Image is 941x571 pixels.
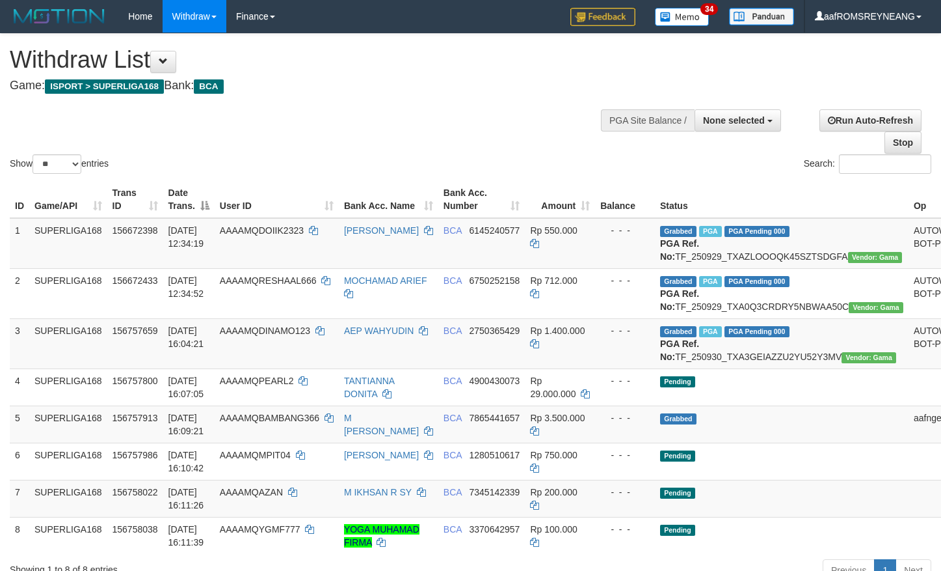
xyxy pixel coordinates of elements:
span: [DATE] 16:09:21 [168,413,204,436]
span: BCA [444,376,462,386]
div: PGA Site Balance / [601,109,695,132]
span: PGA Pending [724,326,789,337]
span: Rp 3.500.000 [530,413,585,423]
span: PGA Pending [724,276,789,287]
span: [DATE] 12:34:52 [168,275,204,299]
span: [DATE] 16:11:26 [168,487,204,510]
span: [DATE] 12:34:19 [168,225,204,249]
td: TF_250930_TXA3GEIAZZU2YU52Y3MV [655,318,908,369]
span: AAAAMQYGMF777 [220,524,300,535]
td: 8 [10,517,29,554]
span: Copy 7865441657 to clipboard [470,413,520,423]
span: BCA [444,326,462,336]
span: Pending [660,525,695,536]
span: BCA [194,79,223,94]
span: Grabbed [660,413,696,425]
th: Trans ID: activate to sort column ascending [107,181,163,218]
b: PGA Ref. No: [660,339,699,362]
img: Button%20Memo.svg [655,8,709,26]
td: SUPERLIGA168 [29,369,107,406]
td: TF_250929_TXAZLOOOQK45SZTSDGFA [655,218,908,269]
span: Rp 550.000 [530,225,577,236]
span: Copy 2750365429 to clipboard [470,326,520,336]
td: 3 [10,318,29,369]
span: AAAAMQBAMBANG366 [220,413,319,423]
span: BCA [444,413,462,423]
a: Stop [884,132,921,154]
span: Grabbed [660,326,696,337]
span: AAAAMQMPIT04 [220,450,291,460]
label: Search: [804,154,931,174]
span: [DATE] 16:11:39 [168,524,204,548]
span: Rp 1.400.000 [530,326,585,336]
span: [DATE] 16:07:05 [168,376,204,399]
th: Status [655,181,908,218]
span: Marked by aafsoycanthlai [699,276,722,287]
span: Pending [660,376,695,387]
span: BCA [444,487,462,497]
div: - - - [600,486,650,499]
td: 1 [10,218,29,269]
span: Rp 100.000 [530,524,577,535]
img: MOTION_logo.png [10,7,109,26]
span: Copy 6750252158 to clipboard [470,275,520,286]
span: ISPORT > SUPERLIGA168 [45,79,164,94]
select: Showentries [33,154,81,174]
th: Bank Acc. Name: activate to sort column ascending [339,181,438,218]
span: Marked by aafsoycanthlai [699,326,722,337]
span: Vendor URL: https://trx31.1velocity.biz [849,302,903,313]
span: Vendor URL: https://trx31.1velocity.biz [842,352,896,363]
span: 156758038 [113,524,158,535]
td: SUPERLIGA168 [29,268,107,318]
span: AAAAMQPEARL2 [220,376,294,386]
a: MOCHAMAD ARIEF [344,275,427,286]
span: AAAAMQDINAMO123 [220,326,310,336]
span: Rp 200.000 [530,487,577,497]
a: TANTIANNA DONITA [344,376,395,399]
a: M IKHSAN R SY [344,487,412,497]
a: Run Auto-Refresh [819,109,921,132]
span: AAAAMQAZAN [220,487,283,497]
span: Vendor URL: https://trx31.1velocity.biz [848,252,903,263]
th: Bank Acc. Number: activate to sort column ascending [438,181,525,218]
a: AEP WAHYUDIN [344,326,414,336]
td: SUPERLIGA168 [29,218,107,269]
td: 7 [10,480,29,517]
span: Copy 1280510617 to clipboard [470,450,520,460]
td: 4 [10,369,29,406]
span: BCA [444,524,462,535]
div: - - - [600,523,650,536]
div: - - - [600,224,650,237]
b: PGA Ref. No: [660,288,699,312]
td: SUPERLIGA168 [29,406,107,443]
span: Marked by aafsoycanthlai [699,226,722,237]
span: None selected [703,115,765,126]
span: Rp 29.000.000 [530,376,576,399]
span: 34 [700,3,718,15]
span: 156672433 [113,275,158,286]
div: - - - [600,374,650,387]
th: Game/API: activate to sort column ascending [29,181,107,218]
input: Search: [839,154,931,174]
td: 2 [10,268,29,318]
th: Balance [595,181,655,218]
span: AAAAMQDOIIK2323 [220,225,304,236]
label: Show entries [10,154,109,174]
span: Rp 750.000 [530,450,577,460]
b: PGA Ref. No: [660,238,699,262]
td: 6 [10,443,29,480]
span: Rp 712.000 [530,275,577,286]
button: None selected [695,109,781,132]
span: 156757659 [113,326,158,336]
span: [DATE] 16:10:42 [168,450,204,473]
h1: Withdraw List [10,47,615,73]
span: PGA Pending [724,226,789,237]
span: 156757986 [113,450,158,460]
span: BCA [444,275,462,286]
span: 156758022 [113,487,158,497]
th: ID [10,181,29,218]
span: Grabbed [660,226,696,237]
a: [PERSON_NAME] [344,450,419,460]
th: Amount: activate to sort column ascending [525,181,595,218]
div: - - - [600,411,650,425]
